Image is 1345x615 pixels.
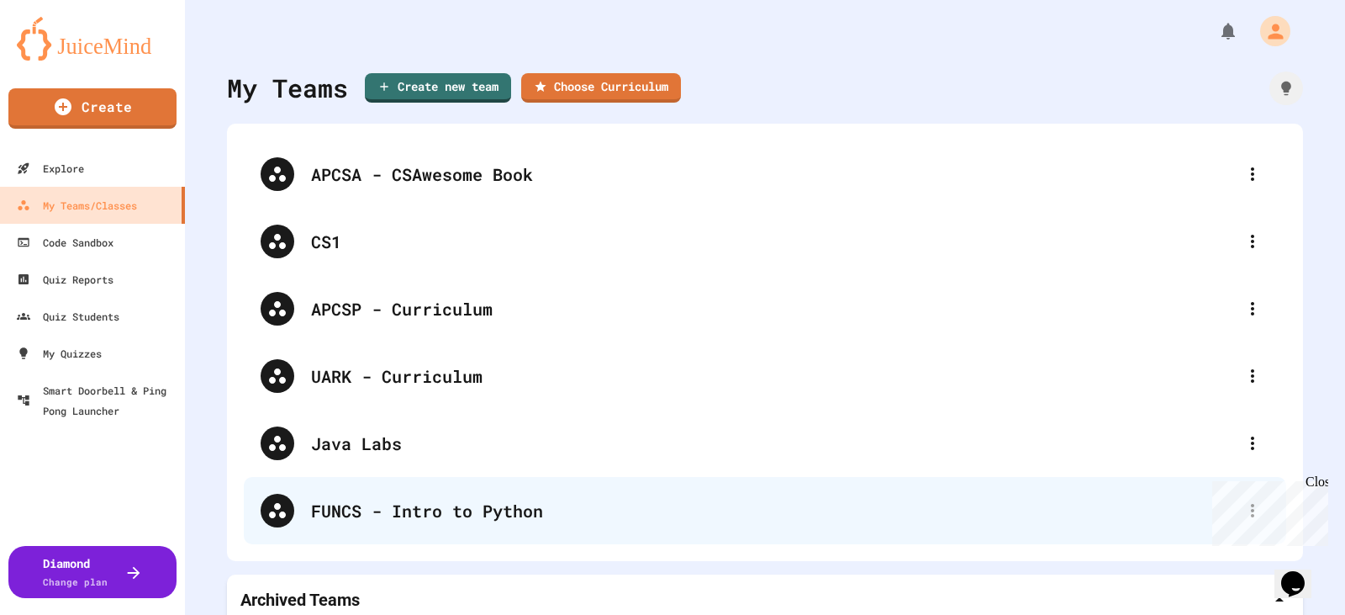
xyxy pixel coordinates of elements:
div: APCSA - CSAwesome Book [311,162,1236,187]
img: logo-orange.svg [17,17,168,61]
a: Create new team [365,73,511,103]
span: Change plan [43,575,108,588]
div: UARK - Curriculum [244,342,1286,410]
div: CS1 [311,229,1236,254]
div: My Account [1242,12,1295,50]
div: Java Labs [311,431,1236,456]
div: CS1 [244,208,1286,275]
div: APCSA - CSAwesome Book [244,140,1286,208]
div: My Teams/Classes [17,195,137,215]
p: Archived Teams [240,588,360,612]
div: APCSP - Curriculum [311,296,1236,321]
iframe: chat widget [1274,548,1328,598]
div: FUNCS - Intro to Python [311,498,1236,523]
div: My Quizzes [17,343,102,363]
div: Java Labs [244,410,1286,477]
div: My Notifications [1187,17,1242,45]
iframe: chat widget [1205,475,1328,546]
div: How it works [1269,72,1303,105]
div: Diamond [43,554,108,590]
div: My Teams [227,69,348,107]
div: Explore [17,158,84,178]
button: DiamondChange plan [8,546,177,598]
div: UARK - Curriculum [311,363,1236,389]
a: Choose Curriculum [521,73,681,103]
div: Smart Doorbell & Ping Pong Launcher [17,380,178,421]
div: Quiz Students [17,306,119,326]
a: Create [8,88,177,129]
div: Code Sandbox [17,232,113,252]
div: APCSP - Curriculum [244,275,1286,342]
div: FUNCS - Intro to Python [244,477,1286,544]
div: Chat with us now!Close [7,7,116,107]
div: Quiz Reports [17,269,113,289]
